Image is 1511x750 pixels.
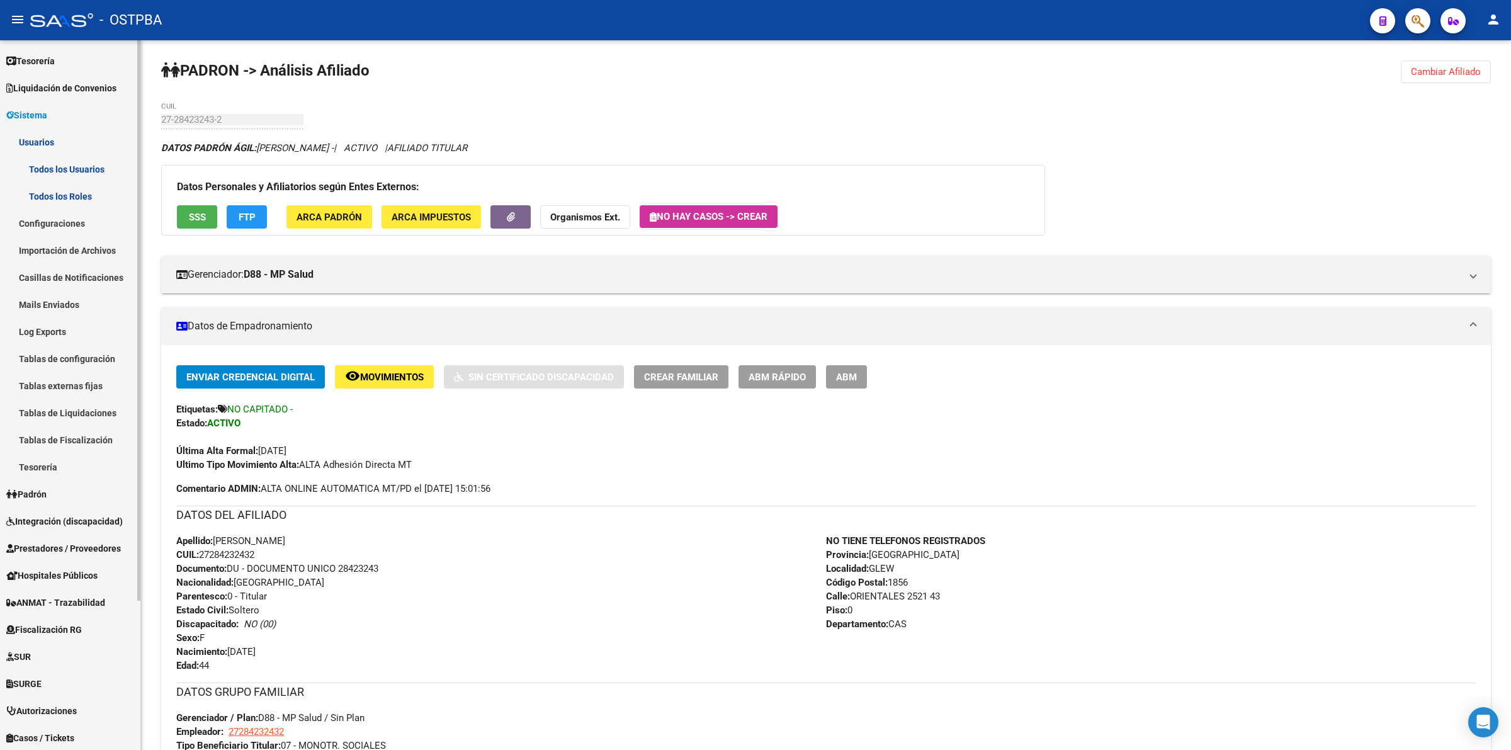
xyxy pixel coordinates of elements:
[540,205,630,229] button: Organismos Ext.
[161,142,467,154] i: | ACTIVO |
[176,418,207,429] strong: Estado:
[1486,12,1501,27] mat-icon: person
[836,372,857,383] span: ABM
[6,108,47,122] span: Sistema
[176,445,258,457] strong: Última Alta Formal:
[176,563,227,574] strong: Documento:
[176,549,199,560] strong: CUIL:
[6,731,74,745] span: Casos / Tickets
[239,212,256,223] span: FTP
[176,577,324,588] span: [GEOGRAPHIC_DATA]
[382,205,481,229] button: ARCA Impuestos
[387,142,467,154] span: AFILIADO TITULAR
[176,660,209,671] span: 44
[826,549,869,560] strong: Provincia:
[6,487,47,501] span: Padrón
[227,205,267,229] button: FTP
[444,365,624,389] button: Sin Certificado Discapacidad
[186,372,315,383] span: Enviar Credencial Digital
[176,483,261,494] strong: Comentario ADMIN:
[826,577,888,588] strong: Código Postal:
[644,372,718,383] span: Crear Familiar
[826,591,850,602] strong: Calle:
[176,646,256,657] span: [DATE]
[634,365,728,389] button: Crear Familiar
[826,549,959,560] span: [GEOGRAPHIC_DATA]
[176,549,254,560] span: 27284232432
[10,12,25,27] mat-icon: menu
[6,677,42,691] span: SURGE
[176,577,234,588] strong: Nacionalidad:
[826,535,985,547] strong: NO TIENE TELEFONOS REGISTRADOS
[6,623,82,637] span: Fiscalización RG
[1468,707,1498,737] div: Open Intercom Messenger
[6,704,77,718] span: Autorizaciones
[176,618,239,630] strong: Discapacitado:
[1411,66,1481,77] span: Cambiar Afiliado
[826,605,847,616] strong: Piso:
[176,683,1476,701] h3: DATOS GRUPO FAMILIAR
[826,563,869,574] strong: Localidad:
[6,542,121,555] span: Prestadores / Proveedores
[229,726,284,737] span: 27284232432
[176,605,229,616] strong: Estado Civil:
[1401,60,1491,83] button: Cambiar Afiliado
[176,535,285,547] span: [PERSON_NAME]
[176,591,227,602] strong: Parentesco:
[176,459,412,470] span: ALTA Adhesión Directa MT
[176,365,325,389] button: Enviar Credencial Digital
[826,605,852,616] span: 0
[176,445,286,457] span: [DATE]
[176,482,490,496] span: ALTA ONLINE AUTOMATICA MT/PD el [DATE] 15:01:56
[826,618,907,630] span: CAS
[6,514,123,528] span: Integración (discapacidad)
[826,365,867,389] button: ABM
[161,142,256,154] strong: DATOS PADRÓN ÁGIL:
[176,319,1461,333] mat-panel-title: Datos de Empadronamiento
[176,726,224,737] strong: Empleador:
[176,632,205,644] span: F
[189,212,206,223] span: SSS
[161,142,334,154] span: [PERSON_NAME] -
[826,591,940,602] span: ORIENTALES 2521 43
[6,650,31,664] span: SUR
[640,205,778,228] button: No hay casos -> Crear
[176,535,213,547] strong: Apellido:
[360,372,424,383] span: Movimientos
[345,368,360,384] mat-icon: remove_red_eye
[650,211,767,222] span: No hay casos -> Crear
[161,62,370,79] strong: PADRON -> Análisis Afiliado
[176,404,218,415] strong: Etiquetas:
[176,506,1476,524] h3: DATOS DEL AFILIADO
[244,268,314,281] strong: D88 - MP Salud
[244,618,276,630] i: NO (00)
[207,418,241,429] strong: ACTIVO
[176,712,258,724] strong: Gerenciador / Plan:
[176,660,199,671] strong: Edad:
[99,6,162,34] span: - OSTPBA
[826,618,888,630] strong: Departamento:
[6,596,105,610] span: ANMAT - Trazabilidad
[176,591,267,602] span: 0 - Titular
[6,54,55,68] span: Tesorería
[6,569,98,582] span: Hospitales Públicos
[176,632,200,644] strong: Sexo:
[392,212,471,223] span: ARCA Impuestos
[335,365,434,389] button: Movimientos
[176,563,378,574] span: DU - DOCUMENTO UNICO 28423243
[468,372,614,383] span: Sin Certificado Discapacidad
[286,205,372,229] button: ARCA Padrón
[161,256,1491,293] mat-expansion-panel-header: Gerenciador:D88 - MP Salud
[176,459,299,470] strong: Ultimo Tipo Movimiento Alta:
[176,712,365,724] span: D88 - MP Salud / Sin Plan
[297,212,362,223] span: ARCA Padrón
[161,307,1491,345] mat-expansion-panel-header: Datos de Empadronamiento
[177,178,1029,196] h3: Datos Personales y Afiliatorios según Entes Externos:
[749,372,806,383] span: ABM Rápido
[826,577,908,588] span: 1856
[176,605,259,616] span: Soltero
[6,81,116,95] span: Liquidación de Convenios
[550,212,620,223] strong: Organismos Ext.
[176,646,227,657] strong: Nacimiento:
[177,205,217,229] button: SSS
